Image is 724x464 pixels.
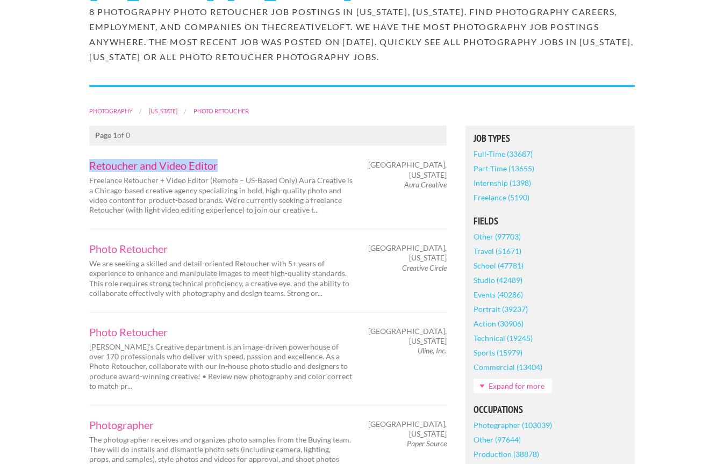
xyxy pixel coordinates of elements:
a: Expand for more [474,379,552,393]
span: [GEOGRAPHIC_DATA], [US_STATE] [368,327,447,346]
p: [PERSON_NAME]'s Creative department is an image-driven powerhouse of over 170 professionals who d... [89,342,353,391]
span: [GEOGRAPHIC_DATA], [US_STATE] [368,243,447,263]
a: Internship (1398) [474,176,531,190]
a: Travel (51671) [474,244,521,258]
a: Technical (19245) [474,331,533,345]
nav: of 0 [89,126,447,145]
em: Aura Creative [404,180,447,189]
a: [US_STATE] [149,107,177,114]
em: Creative Circle [402,263,447,272]
a: Portrait (39237) [474,302,528,316]
strong: Page 1 [95,130,117,140]
a: School (47781) [474,258,524,273]
a: Freelance (5190) [474,190,529,205]
a: Photography [89,107,133,114]
a: Other (97703) [474,229,521,244]
a: Sports (15979) [474,345,522,360]
a: Production (38878) [474,447,539,461]
a: Photo Retoucher [193,107,249,114]
a: Part-Time (13655) [474,161,534,176]
em: Paper Source [407,439,447,448]
h5: Occupations [474,405,627,415]
p: Freelance Retoucher + Video Editor (Remote – US-Based Only) Aura Creative is a Chicago-based crea... [89,176,353,215]
h2: 8 Photography Photo Retoucher job postings in [US_STATE], [US_STATE]. Find Photography careers, e... [89,4,635,64]
h5: Fields [474,216,627,226]
a: Photo Retoucher [89,243,353,254]
a: Retoucher and Video Editor [89,160,353,171]
a: Commercial (13404) [474,360,542,374]
p: We are seeking a skilled and detail-oriented Retoucher with 5+ years of experience to enhance and... [89,259,353,298]
a: Full-Time (33687) [474,147,533,161]
a: Photo Retoucher [89,327,353,337]
a: Photographer (103039) [474,418,552,432]
em: Uline, Inc. [418,346,447,355]
a: Other (97644) [474,432,521,447]
h5: Job Types [474,134,627,143]
a: Action (30906) [474,316,524,331]
a: Studio (42489) [474,273,522,287]
span: [GEOGRAPHIC_DATA], [US_STATE] [368,419,447,439]
span: [GEOGRAPHIC_DATA], [US_STATE] [368,160,447,179]
a: Events (40286) [474,287,523,302]
a: Photographer [89,419,353,430]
